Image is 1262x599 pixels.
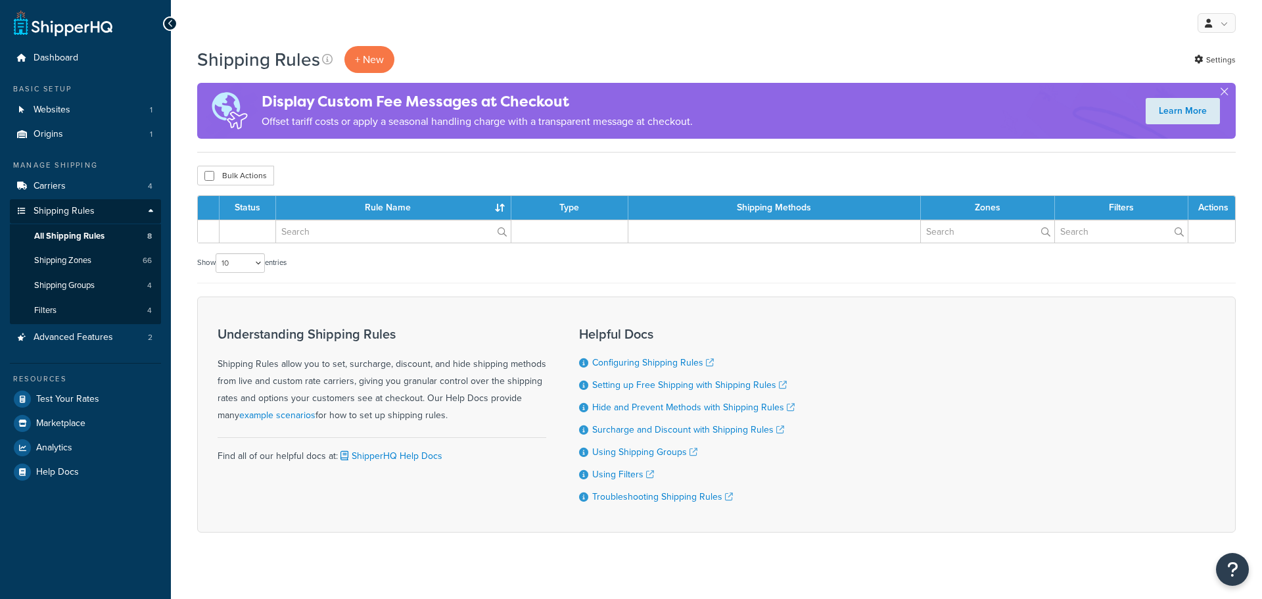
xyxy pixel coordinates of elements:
[34,206,95,217] span: Shipping Rules
[262,112,693,131] p: Offset tariff costs or apply a seasonal handling charge with a transparent message at checkout.
[10,46,161,70] a: Dashboard
[143,255,152,266] span: 66
[1055,220,1188,243] input: Search
[147,231,152,242] span: 8
[592,356,714,370] a: Configuring Shipping Rules
[34,332,113,343] span: Advanced Features
[34,129,63,140] span: Origins
[10,84,161,95] div: Basic Setup
[921,220,1054,243] input: Search
[338,449,442,463] a: ShipperHQ Help Docs
[10,224,161,249] a: All Shipping Rules 8
[197,166,274,185] button: Bulk Actions
[239,408,315,422] a: example scenarios
[10,174,161,199] li: Carriers
[1194,51,1236,69] a: Settings
[10,174,161,199] a: Carriers 4
[10,460,161,484] a: Help Docs
[344,46,394,73] p: + New
[1146,98,1220,124] a: Learn More
[1216,553,1249,586] button: Open Resource Center
[592,467,654,481] a: Using Filters
[150,105,152,116] span: 1
[592,400,795,414] a: Hide and Prevent Methods with Shipping Rules
[10,199,161,224] a: Shipping Rules
[218,327,546,424] div: Shipping Rules allow you to set, surcharge, discount, and hide shipping methods from live and cus...
[148,181,152,192] span: 4
[592,445,697,459] a: Using Shipping Groups
[592,378,787,392] a: Setting up Free Shipping with Shipping Rules
[34,255,91,266] span: Shipping Zones
[36,443,72,454] span: Analytics
[36,394,99,405] span: Test Your Rates
[10,436,161,460] a: Analytics
[10,224,161,249] li: All Shipping Rules
[34,53,78,64] span: Dashboard
[220,196,276,220] th: Status
[148,332,152,343] span: 2
[592,423,784,437] a: Surcharge and Discount with Shipping Rules
[276,196,511,220] th: Rule Name
[36,418,85,429] span: Marketplace
[10,325,161,350] li: Advanced Features
[218,437,546,465] div: Find all of our helpful docs at:
[10,299,161,323] li: Filters
[10,249,161,273] a: Shipping Zones 66
[218,327,546,341] h3: Understanding Shipping Rules
[10,412,161,435] a: Marketplace
[10,98,161,122] li: Websites
[34,305,57,316] span: Filters
[34,105,70,116] span: Websites
[10,299,161,323] a: Filters 4
[579,327,795,341] h3: Helpful Docs
[216,253,265,273] select: Showentries
[262,91,693,112] h4: Display Custom Fee Messages at Checkout
[10,122,161,147] li: Origins
[10,373,161,385] div: Resources
[197,47,320,72] h1: Shipping Rules
[10,98,161,122] a: Websites 1
[10,325,161,350] a: Advanced Features 2
[592,490,733,504] a: Troubleshooting Shipping Rules
[10,274,161,298] li: Shipping Groups
[197,253,287,273] label: Show entries
[147,305,152,316] span: 4
[10,160,161,171] div: Manage Shipping
[14,10,112,36] a: ShipperHQ Home
[628,196,921,220] th: Shipping Methods
[511,196,628,220] th: Type
[10,122,161,147] a: Origins 1
[10,274,161,298] a: Shipping Groups 4
[34,181,66,192] span: Carriers
[921,196,1055,220] th: Zones
[34,280,95,291] span: Shipping Groups
[147,280,152,291] span: 4
[1188,196,1235,220] th: Actions
[34,231,105,242] span: All Shipping Rules
[1055,196,1189,220] th: Filters
[10,249,161,273] li: Shipping Zones
[10,387,161,411] a: Test Your Rates
[36,467,79,478] span: Help Docs
[276,220,511,243] input: Search
[197,83,262,139] img: duties-banner-06bc72dcb5fe05cb3f9472aba00be2ae8eb53ab6f0d8bb03d382ba314ac3c341.png
[10,199,161,324] li: Shipping Rules
[150,129,152,140] span: 1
